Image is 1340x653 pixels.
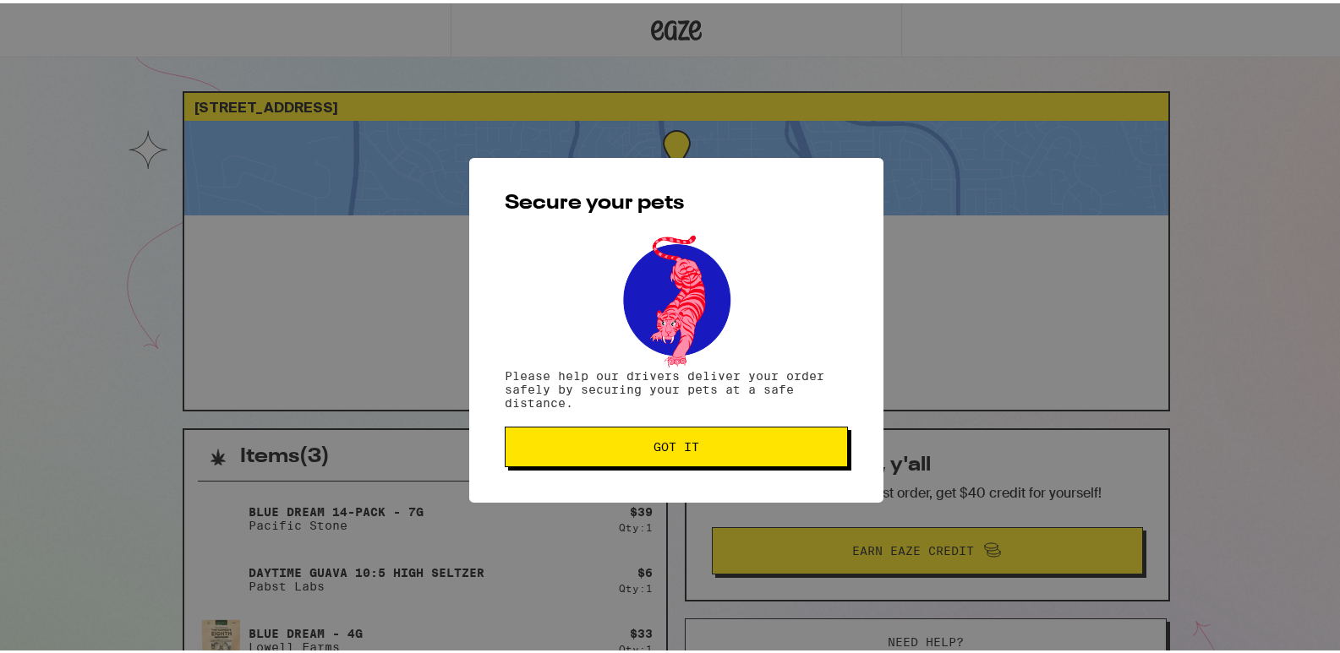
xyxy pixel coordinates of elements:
[505,423,848,464] button: Got it
[10,12,122,25] span: Hi. Need any help?
[505,366,848,406] p: Please help our drivers deliver your order safely by securing your pets at a safe distance.
[654,438,699,449] span: Got it
[505,190,848,210] h2: Secure your pets
[607,227,746,366] img: pets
